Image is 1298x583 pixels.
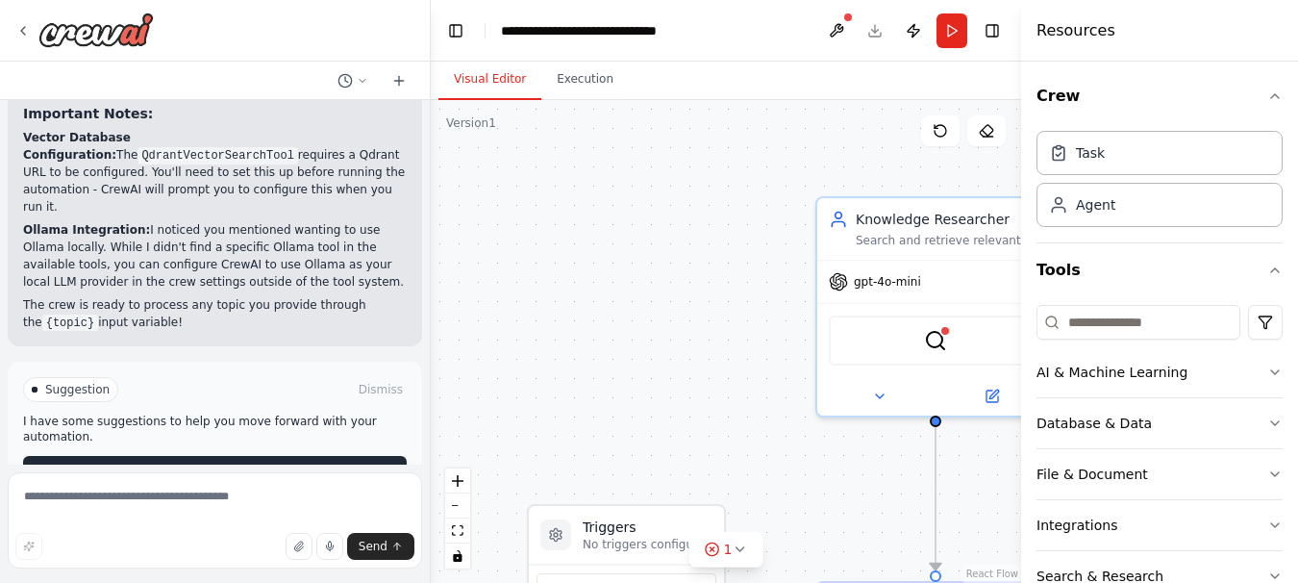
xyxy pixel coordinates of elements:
button: AI & Machine Learning [1036,347,1283,397]
button: zoom in [445,469,470,494]
p: No triggers configured [583,537,712,552]
strong: Ollama Integration: [23,223,150,237]
img: Logo [38,13,154,47]
button: Dismiss [355,380,407,399]
button: fit view [445,519,470,544]
button: Improve this prompt [15,533,42,560]
span: gpt-4o-mini [854,274,921,290]
button: Open in side panel [937,385,1046,408]
nav: breadcrumb [501,21,715,40]
span: 1 [724,540,733,559]
span: Suggestion [45,382,110,397]
div: Database & Data [1036,414,1152,433]
h4: Resources [1036,19,1115,42]
div: Agent [1076,195,1115,215]
div: Crew [1036,123,1283,242]
button: Tools [1036,243,1283,297]
button: Click to speak your automation idea [316,533,343,560]
button: 1 [689,532,763,568]
h3: Triggers [583,518,712,537]
button: toggle interactivity [445,544,470,569]
p: I noticed you mentioned wanting to use Ollama locally. While I didn't find a specific Ollama tool... [23,221,407,291]
span: Send [359,539,387,554]
g: Edge from 8a7f4286-4dcd-428e-9b94-d8b9b4086540 to 0531b8f5-5999-4af7-9a93-b04713da7566 [926,427,945,570]
div: File & Document [1036,465,1148,484]
button: Database & Data [1036,398,1283,448]
strong: Important Notes: [23,106,153,121]
div: Knowledge ResearcherSearch and retrieve relevant information from the vector database about {topi... [815,196,1056,418]
button: zoom out [445,494,470,519]
button: Upload files [286,533,312,560]
code: {topic} [42,315,98,332]
p: The requires a Qdrant URL to be configured. You'll need to set this up before running the automat... [23,129,407,215]
img: QdrantVectorSearchTool [924,329,947,352]
button: Switch to previous chat [330,69,376,92]
code: QdrantVectorSearchTool [137,147,297,165]
div: AI & Machine Learning [1036,363,1187,382]
button: Integrations [1036,500,1283,550]
strong: Vector Database Configuration: [23,131,131,162]
button: Hide left sidebar [442,17,469,44]
p: I have some suggestions to help you move forward with your automation. [23,414,407,444]
button: Crew [1036,69,1283,123]
div: Search and retrieve relevant information from the vector database about {topic} to provide compre... [856,233,1042,248]
button: Hide right sidebar [979,17,1006,44]
button: File & Document [1036,449,1283,499]
p: The crew is ready to process any topic you provide through the input variable! [23,296,407,331]
div: Task [1076,143,1105,163]
button: Send [347,533,414,560]
button: Run Automation [23,456,407,487]
div: Integrations [1036,516,1117,535]
a: React Flow attribution [966,569,1018,579]
div: React Flow controls [445,469,470,569]
span: Run Automation [177,464,270,479]
button: Execution [541,60,629,100]
div: Version 1 [446,115,496,131]
button: Visual Editor [438,60,541,100]
div: Knowledge Researcher [856,210,1042,229]
button: Start a new chat [384,69,414,92]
